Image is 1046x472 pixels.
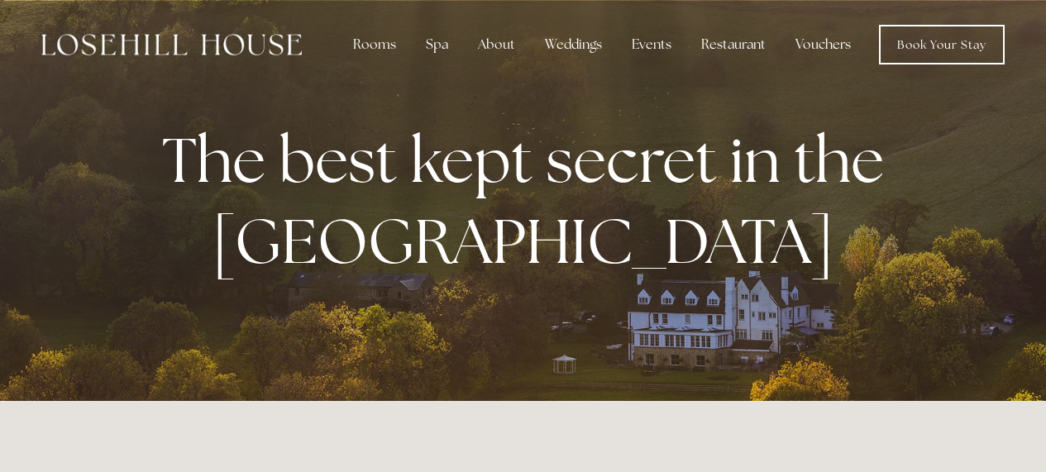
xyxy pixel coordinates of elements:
[532,28,615,61] div: Weddings
[879,25,1005,64] a: Book Your Stay
[619,28,685,61] div: Events
[465,28,528,61] div: About
[340,28,409,61] div: Rooms
[162,119,897,281] strong: The best kept secret in the [GEOGRAPHIC_DATA]
[782,28,864,61] a: Vouchers
[41,34,302,55] img: Losehill House
[413,28,461,61] div: Spa
[688,28,779,61] div: Restaurant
